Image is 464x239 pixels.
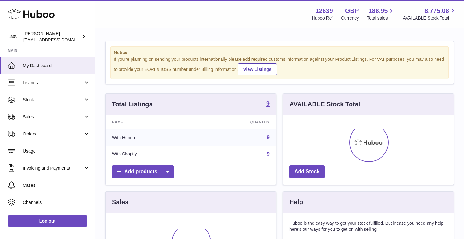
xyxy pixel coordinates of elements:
a: Add products [112,165,174,178]
a: Log out [8,215,87,227]
span: 8,775.08 [424,7,449,15]
strong: 9 [266,100,270,107]
span: Cases [23,182,90,188]
td: With Huboo [106,129,197,146]
span: Orders [23,131,83,137]
div: Huboo Ref [312,15,333,21]
a: 9 [267,151,270,157]
a: 8,775.08 AVAILABLE Stock Total [403,7,456,21]
p: Huboo is the easy way to get your stock fulfilled. But incase you need any help here's our ways f... [289,220,447,232]
h3: Sales [112,198,128,206]
a: 188.95 Total sales [367,7,395,21]
h3: Help [289,198,303,206]
span: Usage [23,148,90,154]
a: 9 [266,100,270,108]
span: Invoicing and Payments [23,165,83,171]
span: Sales [23,114,83,120]
img: admin@skinchoice.com [8,32,17,41]
span: Total sales [367,15,395,21]
span: 188.95 [368,7,388,15]
a: 9 [267,135,270,140]
span: My Dashboard [23,63,90,69]
span: AVAILABLE Stock Total [403,15,456,21]
a: View Listings [238,63,277,75]
th: Quantity [197,115,276,129]
td: With Shopify [106,146,197,162]
strong: GBP [345,7,359,15]
h3: AVAILABLE Stock Total [289,100,360,109]
strong: Notice [114,50,445,56]
span: Stock [23,97,83,103]
strong: 12639 [315,7,333,15]
th: Name [106,115,197,129]
div: [PERSON_NAME] [23,31,81,43]
span: [EMAIL_ADDRESS][DOMAIN_NAME] [23,37,93,42]
span: Listings [23,80,83,86]
h3: Total Listings [112,100,153,109]
span: Channels [23,199,90,205]
div: If you're planning on sending your products internationally please add required customs informati... [114,56,445,75]
a: Add Stock [289,165,325,178]
div: Currency [341,15,359,21]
